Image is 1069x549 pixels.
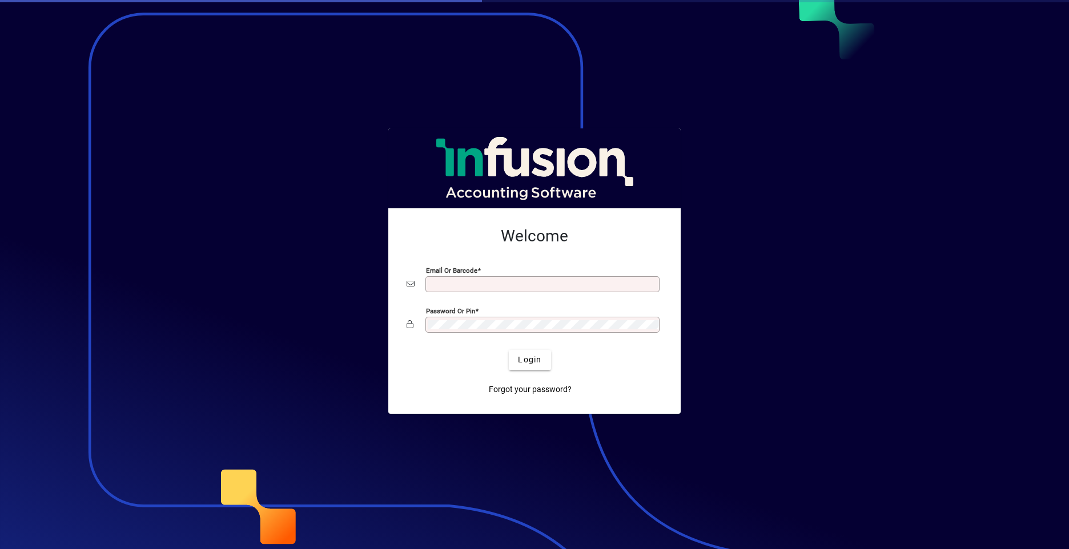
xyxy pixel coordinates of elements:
[426,306,475,314] mat-label: Password or Pin
[489,384,572,395] span: Forgot your password?
[518,354,541,366] span: Login
[426,266,477,274] mat-label: Email or Barcode
[509,350,550,370] button: Login
[407,227,662,246] h2: Welcome
[484,380,576,400] a: Forgot your password?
